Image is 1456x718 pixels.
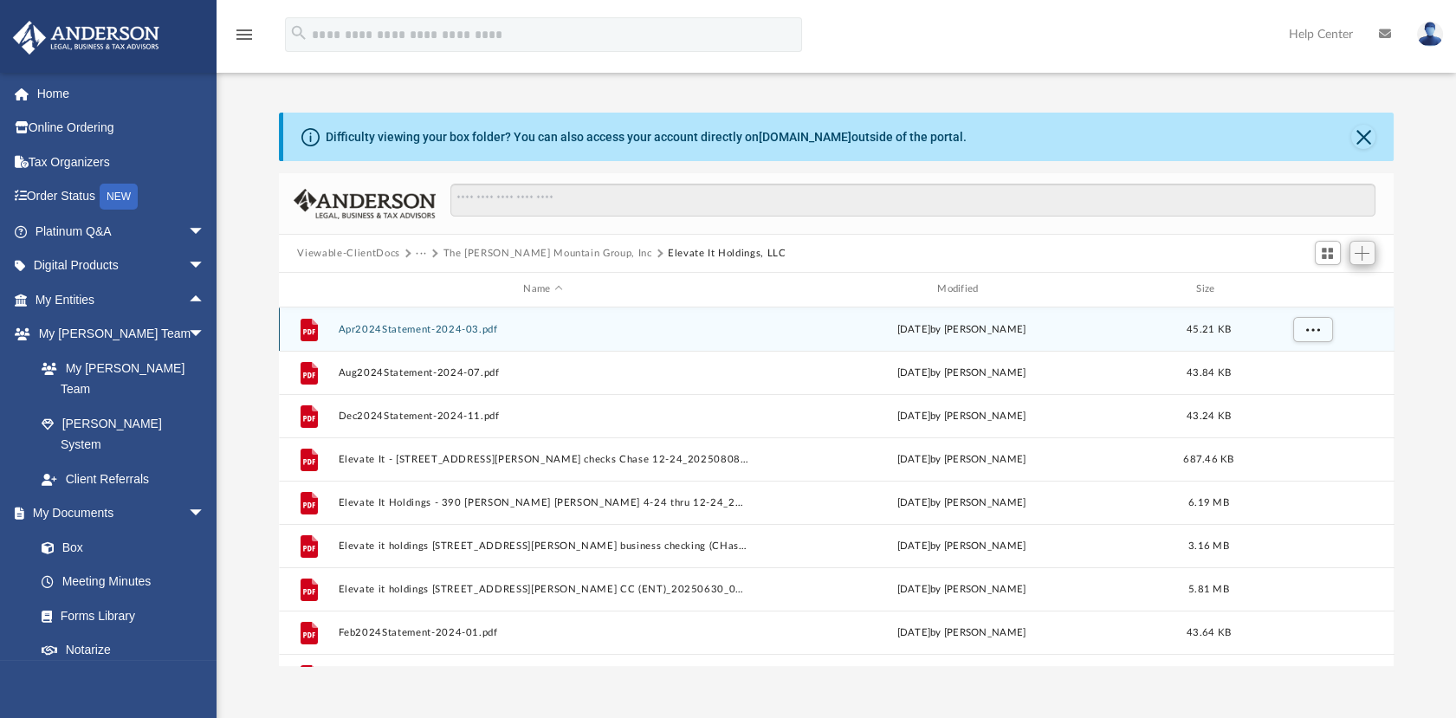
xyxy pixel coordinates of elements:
[1186,627,1230,637] span: 43.64 KB
[8,21,165,55] img: Anderson Advisors Platinum Portal
[337,281,747,297] div: Name
[896,627,930,637] span: [DATE]
[100,184,138,210] div: NEW
[755,281,1166,297] div: Modified
[24,351,214,406] a: My [PERSON_NAME] Team
[338,454,748,465] button: Elevate It - [STREET_ADDRESS][PERSON_NAME] checks Chase 12-24_20250808_0001.pdf
[668,246,786,262] button: Elevate It Holdings, LLC
[24,565,223,599] a: Meeting Minutes
[24,462,223,496] a: Client Referrals
[896,367,930,377] span: [DATE]
[1349,241,1375,265] button: Add
[338,584,748,595] button: Elevate it holdings [STREET_ADDRESS][PERSON_NAME] CC (ENT)_20250630_0001.pdf
[12,145,231,179] a: Tax Organizers
[756,495,1167,510] div: [DATE] by [PERSON_NAME]
[234,24,255,45] i: menu
[338,367,748,378] button: Aug2024Statement-2024-07.pdf
[1186,367,1230,377] span: 43.84 KB
[12,496,223,531] a: My Documentsarrow_drop_down
[756,624,1167,640] div: by [PERSON_NAME]
[338,411,748,422] button: Dec2024Statement-2024-11.pdf
[756,451,1167,467] div: [DATE] by [PERSON_NAME]
[234,33,255,45] a: menu
[286,281,329,297] div: id
[759,130,851,144] a: [DOMAIN_NAME]
[188,496,223,532] span: arrow_drop_down
[443,246,651,262] button: The [PERSON_NAME] Mountain Group, Inc
[24,406,223,462] a: [PERSON_NAME] System
[188,282,223,318] span: arrow_drop_up
[297,246,399,262] button: Viewable-ClientDocs
[1351,125,1375,149] button: Close
[12,317,223,352] a: My [PERSON_NAME] Teamarrow_drop_down
[12,282,231,317] a: My Entitiesarrow_drop_up
[338,324,748,335] button: Apr2024Statement-2024-03.pdf
[338,497,748,508] button: Elevate It Holdings - 390 [PERSON_NAME] [PERSON_NAME] 4-24 thru 12-24_20250808_0001.pdf
[24,530,214,565] a: Box
[756,538,1167,553] div: [DATE] by [PERSON_NAME]
[279,307,1395,666] div: grid
[24,598,214,633] a: Forms Library
[24,633,223,668] a: Notarize
[756,581,1167,597] div: [DATE] by [PERSON_NAME]
[1183,454,1233,463] span: 687.46 KB
[1186,324,1230,333] span: 45.21 KB
[756,408,1167,424] div: by [PERSON_NAME]
[338,627,748,638] button: Feb2024Statement-2024-01.pdf
[896,324,930,333] span: [DATE]
[1292,316,1332,342] button: More options
[756,365,1167,380] div: by [PERSON_NAME]
[12,214,231,249] a: Platinum Q&Aarrow_drop_down
[1188,540,1229,550] span: 3.16 MB
[1186,411,1230,420] span: 43.24 KB
[12,249,231,283] a: Digital Productsarrow_drop_down
[756,321,1167,337] div: by [PERSON_NAME]
[12,76,231,111] a: Home
[1417,22,1443,47] img: User Pic
[12,179,231,215] a: Order StatusNEW
[289,23,308,42] i: search
[896,411,930,420] span: [DATE]
[1174,281,1243,297] div: Size
[450,184,1375,217] input: Search files and folders
[1188,584,1229,593] span: 5.81 MB
[1251,281,1372,297] div: id
[188,214,223,249] span: arrow_drop_down
[188,249,223,284] span: arrow_drop_down
[188,317,223,353] span: arrow_drop_down
[338,540,748,552] button: Elevate it holdings [STREET_ADDRESS][PERSON_NAME] business checking (CHase)_20250630_0001.pdf
[12,111,231,146] a: Online Ordering
[1188,497,1229,507] span: 6.19 MB
[326,128,967,146] div: Difficulty viewing your box folder? You can also access your account directly on outside of the p...
[1315,241,1341,265] button: Switch to Grid View
[416,246,427,262] button: ···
